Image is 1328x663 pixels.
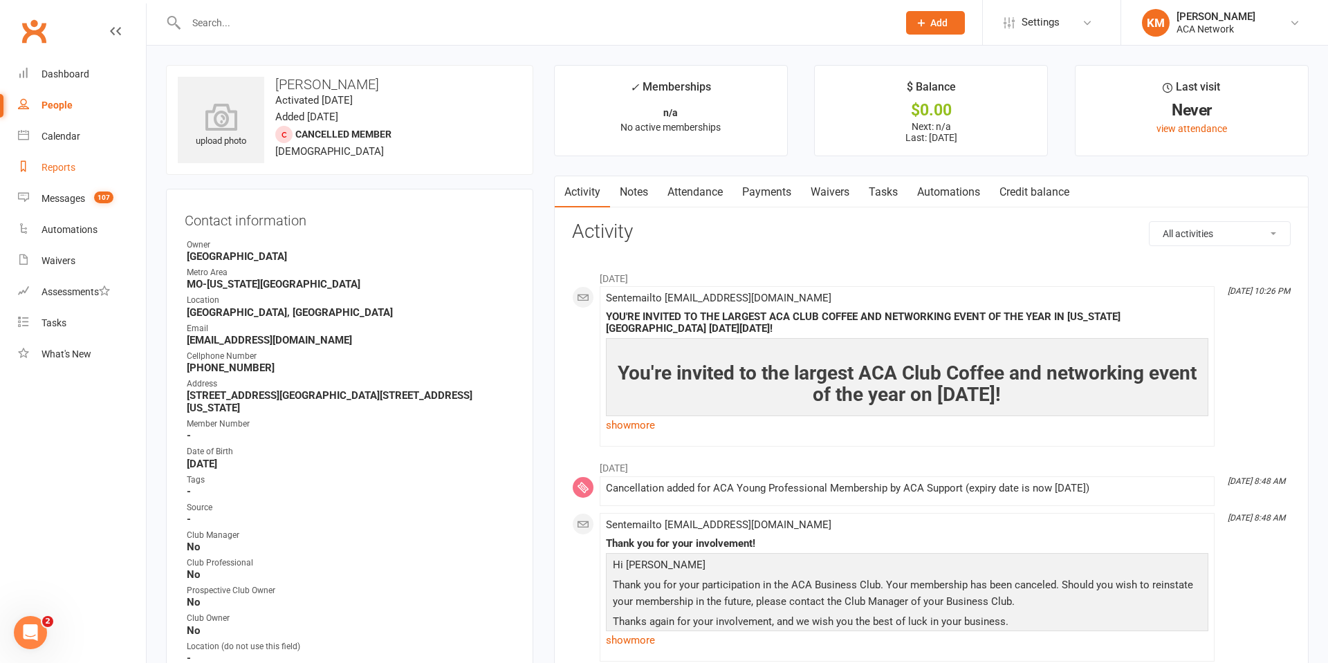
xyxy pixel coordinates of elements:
[18,183,146,214] a: Messages 107
[41,317,66,328] div: Tasks
[606,631,1208,650] a: show more
[187,568,515,581] strong: No
[187,513,515,525] strong: -
[990,176,1079,208] a: Credit balance
[907,176,990,208] a: Automations
[187,541,515,553] strong: No
[187,474,515,487] div: Tags
[572,221,1291,243] h3: Activity
[618,362,1197,406] span: You're invited to the largest ACA Club Coffee and networking event of the year on [DATE]!
[41,193,85,204] div: Messages
[187,485,515,498] strong: -
[41,286,110,297] div: Assessments
[827,121,1035,143] p: Next: n/a Last: [DATE]
[187,624,515,637] strong: No
[187,429,515,442] strong: -
[18,59,146,90] a: Dashboard
[187,596,515,608] strong: No
[606,311,1208,335] div: YOU'RE INVITED TO THE LARGEST ACA CLUB COFFEE AND NETWORKING EVENT OF THE YEAR IN [US_STATE][GEOG...
[187,306,515,319] strong: [GEOGRAPHIC_DATA], [GEOGRAPHIC_DATA]
[663,107,678,118] strong: n/a
[187,584,515,597] div: Prospective Club Owner
[187,458,515,470] strong: [DATE]
[630,78,711,104] div: Memberships
[907,78,956,103] div: $ Balance
[555,176,610,208] a: Activity
[275,111,338,123] time: Added [DATE]
[18,277,146,308] a: Assessments
[18,308,146,339] a: Tasks
[41,68,89,80] div: Dashboard
[187,640,515,653] div: Location (do not use this field)
[187,278,515,290] strong: MO-[US_STATE][GEOGRAPHIC_DATA]
[187,239,515,252] div: Owner
[18,90,146,121] a: People
[187,377,515,391] div: Address
[609,613,1205,633] p: Thanks again for your involvement, and we wish you the best of luck in your business.
[187,334,515,346] strong: [EMAIL_ADDRESS][DOMAIN_NAME]
[1163,78,1220,103] div: Last visit
[801,176,859,208] a: Waivers
[572,264,1291,286] li: [DATE]
[187,389,515,414] strong: [STREET_ADDRESS][GEOGRAPHIC_DATA][STREET_ADDRESS][US_STATE]
[609,557,1205,577] p: Hi [PERSON_NAME]
[827,103,1035,118] div: $0.00
[1228,286,1290,296] i: [DATE] 10:26 PM
[606,415,1208,435] a: show more
[609,577,1205,613] p: Thank you for your participation in the ACA Business Club. Your membership has been canceled. Sho...
[1022,7,1060,38] span: Settings
[295,129,391,140] span: Cancelled member
[14,616,47,649] iframe: Intercom live chat
[930,17,948,28] span: Add
[187,529,515,542] div: Club Manager
[1228,476,1285,486] i: [DATE] 8:48 AM
[41,348,91,359] div: What's New
[1228,513,1285,523] i: [DATE] 8:48 AM
[606,538,1208,550] div: Thank you for your involvement!
[1088,103,1295,118] div: Never
[1156,123,1227,134] a: view attendance
[18,245,146,277] a: Waivers
[187,266,515,279] div: Metro Area
[187,322,515,335] div: Email
[1142,9,1170,37] div: KM
[187,557,515,570] div: Club Professional
[187,501,515,514] div: Source
[187,612,515,625] div: Club Owner
[187,445,515,458] div: Date of Birth
[185,207,515,228] h3: Contact information
[572,454,1291,476] li: [DATE]
[658,176,732,208] a: Attendance
[41,224,98,235] div: Automations
[18,152,146,183] a: Reports
[859,176,907,208] a: Tasks
[610,176,658,208] a: Notes
[732,176,801,208] a: Payments
[41,100,73,111] div: People
[620,122,721,133] span: No active memberships
[606,519,831,531] span: Sent email to [EMAIL_ADDRESS][DOMAIN_NAME]
[187,418,515,431] div: Member Number
[275,94,353,106] time: Activated [DATE]
[42,616,53,627] span: 2
[275,145,384,158] span: [DEMOGRAPHIC_DATA]
[94,192,113,203] span: 107
[906,11,965,35] button: Add
[18,121,146,152] a: Calendar
[1177,10,1255,23] div: [PERSON_NAME]
[18,214,146,245] a: Automations
[41,255,75,266] div: Waivers
[187,250,515,263] strong: [GEOGRAPHIC_DATA]
[187,350,515,363] div: Cellphone Number
[178,77,522,92] h3: [PERSON_NAME]
[182,13,888,32] input: Search...
[606,292,831,304] span: Sent email to [EMAIL_ADDRESS][DOMAIN_NAME]
[630,81,639,94] i: ✓
[178,103,264,149] div: upload photo
[1177,23,1255,35] div: ACA Network
[187,294,515,307] div: Location
[606,483,1208,494] div: Cancellation added for ACA Young Professional Membership by ACA Support (expiry date is now [DATE])
[17,14,51,48] a: Clubworx
[187,362,515,374] strong: [PHONE_NUMBER]
[41,131,80,142] div: Calendar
